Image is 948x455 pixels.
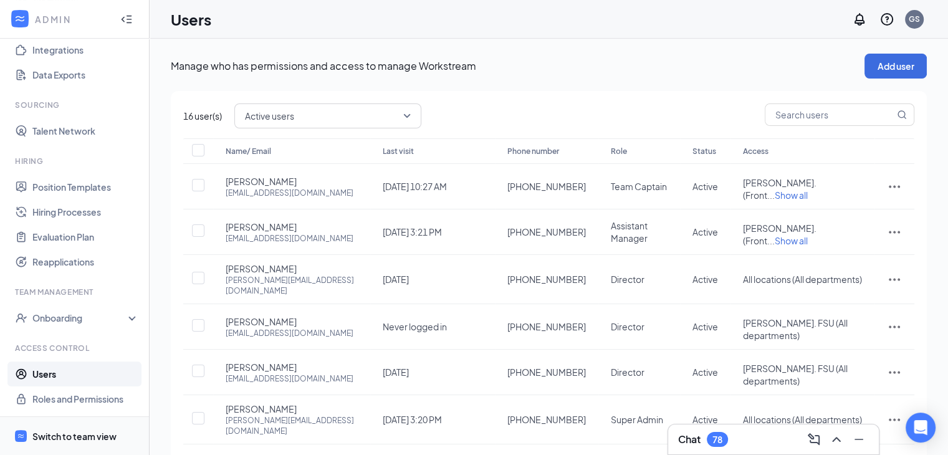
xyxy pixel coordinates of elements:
a: Users [32,362,139,386]
p: Manage who has permissions and access to manage Workstream [171,59,864,73]
span: [PHONE_NUMBER] [507,180,586,193]
div: Switch to team view [32,430,117,443]
div: Access control [15,343,136,353]
span: Show all [775,235,808,246]
span: [PERSON_NAME] [226,221,297,233]
button: Add user [864,54,927,79]
span: [DATE] [383,366,409,378]
div: 78 [712,434,722,445]
svg: UserCheck [15,312,27,324]
span: [PERSON_NAME]. (Front [743,223,816,246]
div: Sourcing [15,100,136,110]
span: [PHONE_NUMBER] [507,413,586,426]
div: Role [611,144,667,159]
svg: ComposeMessage [807,432,821,447]
svg: ActionsIcon [887,272,902,287]
a: Integrations [32,37,139,62]
div: [EMAIL_ADDRESS][DOMAIN_NAME] [226,188,353,198]
span: [DATE] [383,274,409,285]
a: Talent Network [32,118,139,143]
svg: ActionsIcon [887,224,902,239]
div: Team Management [15,287,136,297]
span: [PHONE_NUMBER] [507,226,586,238]
svg: WorkstreamLogo [17,432,25,440]
span: All locations (All departments) [743,414,862,425]
span: Never logged in [383,321,447,332]
div: [PERSON_NAME][EMAIL_ADDRESS][DOMAIN_NAME] [226,415,358,436]
span: ... [767,235,808,246]
svg: Notifications [852,12,867,27]
span: [DATE] 3:20 PM [383,414,442,425]
h1: Users [171,9,211,30]
button: ComposeMessage [804,429,824,449]
a: Data Exports [32,62,139,87]
span: Show all [775,189,808,201]
span: 16 user(s) [183,109,222,123]
div: Hiring [15,156,136,166]
h3: Chat [678,433,701,446]
th: Status [680,138,730,164]
span: [PERSON_NAME] [226,262,297,275]
div: Onboarding [32,312,128,324]
span: Active [692,366,718,378]
a: Roles and Permissions [32,386,139,411]
span: [PERSON_NAME]. (Front [743,177,816,201]
span: [DATE] 3:21 PM [383,226,442,237]
svg: ActionsIcon [887,365,902,380]
button: ChevronUp [826,429,846,449]
th: Phone number [495,138,598,164]
svg: Minimize [851,432,866,447]
span: [PHONE_NUMBER] [507,320,586,333]
div: [EMAIL_ADDRESS][DOMAIN_NAME] [226,373,353,384]
div: ADMIN [35,13,109,26]
a: Evaluation Plan [32,224,139,249]
span: Director [611,366,644,378]
div: Open Intercom Messenger [906,413,936,443]
a: Reapplications [32,249,139,274]
svg: ActionsIcon [887,319,902,334]
svg: ActionsIcon [887,412,902,427]
span: All locations (All departments) [743,274,862,285]
span: [PHONE_NUMBER] [507,273,586,285]
span: Active [692,226,718,237]
span: [PERSON_NAME] [226,361,297,373]
span: [PERSON_NAME]. FSU (All departments) [743,317,848,341]
div: Name/ Email [226,144,358,159]
span: [DATE] 10:27 AM [383,181,447,192]
button: Minimize [849,429,869,449]
span: Director [611,274,644,285]
svg: ChevronUp [829,432,844,447]
a: Position Templates [32,175,139,199]
div: [EMAIL_ADDRESS][DOMAIN_NAME] [226,233,353,244]
span: Active users [245,107,294,125]
span: Active [692,274,718,285]
th: Access [730,138,874,164]
span: ... [767,189,808,201]
svg: MagnifyingGlass [897,110,907,120]
span: [PERSON_NAME]. FSU (All departments) [743,363,848,386]
span: Active [692,414,718,425]
span: Team Captain [611,181,667,192]
span: [PERSON_NAME] [226,403,297,415]
a: Hiring Processes [32,199,139,224]
span: Super Admin [611,414,663,425]
span: Director [611,321,644,332]
div: [EMAIL_ADDRESS][DOMAIN_NAME] [226,328,353,338]
svg: WorkstreamLogo [14,12,26,25]
svg: Collapse [120,13,133,26]
span: [PERSON_NAME] [226,315,297,328]
span: [PERSON_NAME] [226,175,297,188]
div: GS [909,14,920,24]
input: Search users [765,104,894,125]
span: Active [692,181,718,192]
span: Active [692,321,718,332]
div: [PERSON_NAME][EMAIL_ADDRESS][DOMAIN_NAME] [226,275,358,296]
span: [PHONE_NUMBER] [507,366,586,378]
svg: ActionsIcon [887,179,902,194]
div: Last visit [383,144,482,159]
span: Assistant Manager [611,220,648,244]
svg: QuestionInfo [879,12,894,27]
